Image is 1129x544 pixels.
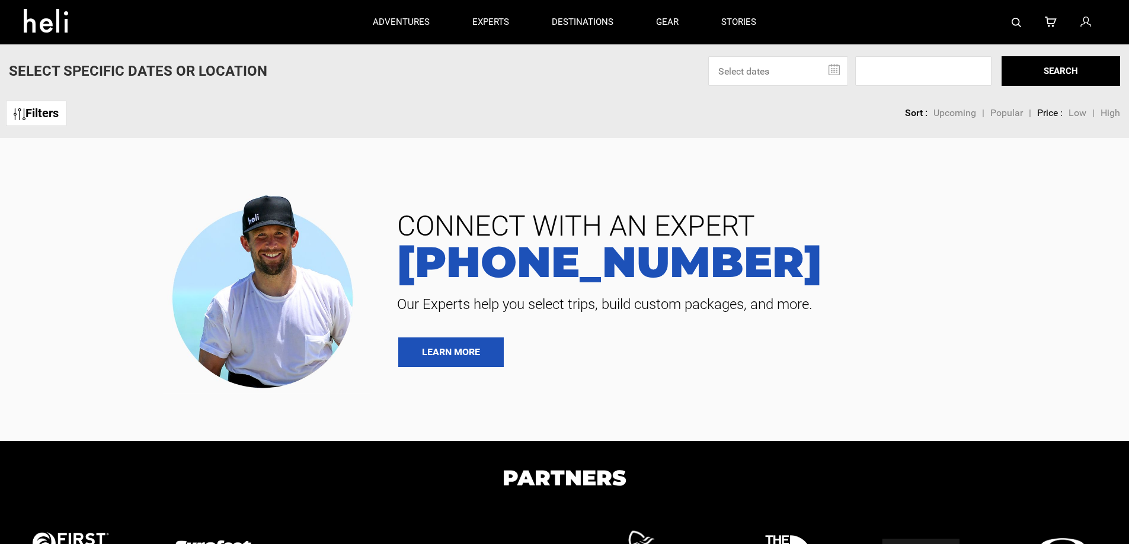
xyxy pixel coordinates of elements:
a: LEARN MORE [398,337,504,367]
p: experts [472,16,509,28]
li: Price : [1037,107,1063,120]
img: contact our team [163,185,370,394]
input: Select dates [708,56,848,86]
li: | [1092,107,1095,120]
img: search-bar-icon.svg [1012,18,1021,27]
li: | [982,107,984,120]
span: High [1101,107,1120,118]
a: Filters [6,101,66,126]
li: Sort : [905,107,927,120]
span: Low [1069,107,1086,118]
button: SEARCH [1002,56,1120,86]
span: Popular [990,107,1023,118]
a: [PHONE_NUMBER] [388,240,1111,283]
p: adventures [373,16,430,28]
li: | [1029,107,1031,120]
span: Upcoming [933,107,976,118]
p: Select Specific Dates Or Location [9,61,267,81]
span: Our Experts help you select trips, build custom packages, and more. [388,295,1111,314]
p: destinations [552,16,613,28]
img: btn-icon.svg [14,108,25,120]
span: CONNECT WITH AN EXPERT [388,212,1111,240]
